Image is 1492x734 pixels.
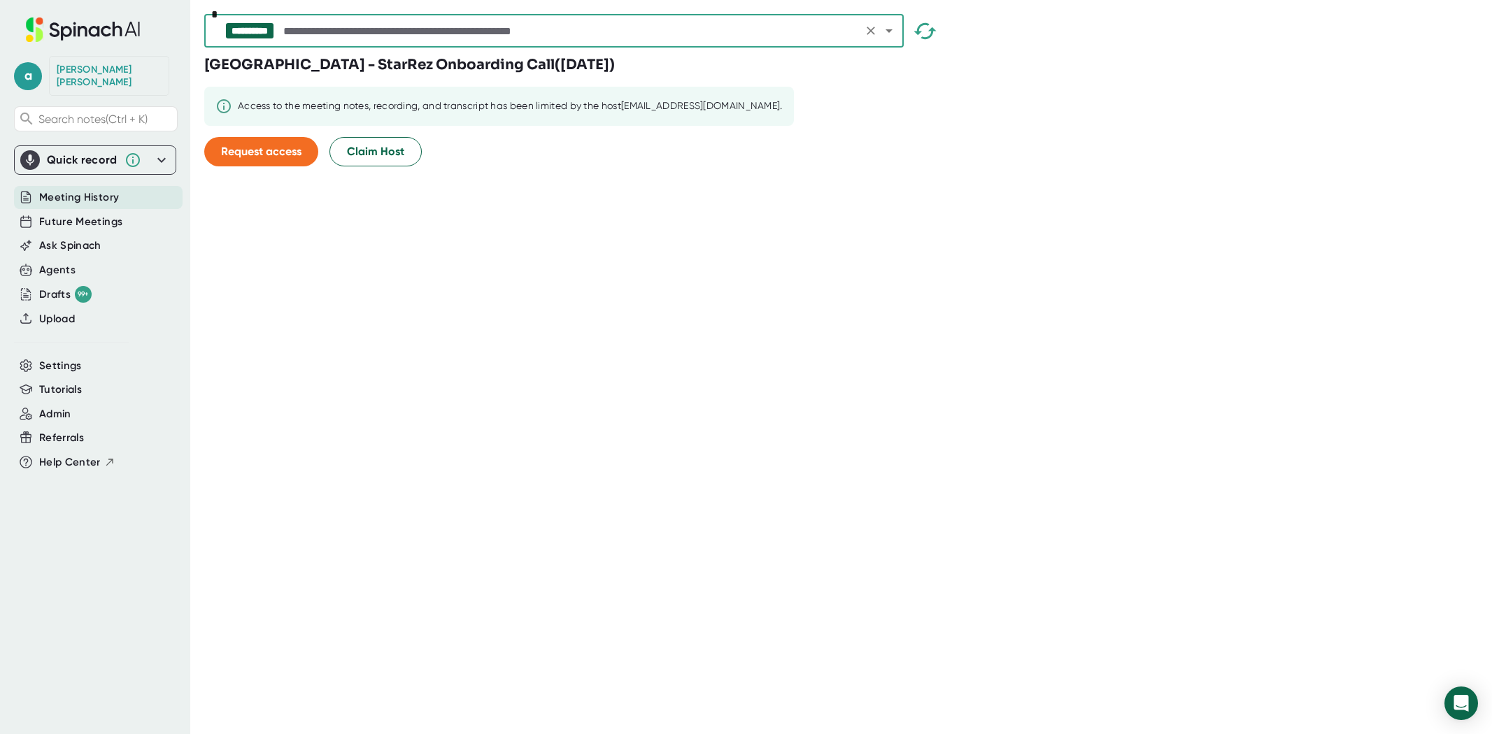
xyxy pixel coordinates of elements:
[39,262,76,278] button: Agents
[39,286,92,303] button: Drafts 99+
[39,358,82,374] button: Settings
[20,146,170,174] div: Quick record
[329,137,422,166] button: Claim Host
[39,406,71,422] button: Admin
[39,311,75,327] button: Upload
[1444,686,1478,720] div: Open Intercom Messenger
[38,113,148,126] span: Search notes (Ctrl + K)
[39,189,119,206] button: Meeting History
[204,55,615,75] h3: [GEOGRAPHIC_DATA] - StarRez Onboarding Call ( [DATE] )
[39,454,101,470] span: Help Center
[347,143,404,160] span: Claim Host
[14,62,42,90] span: a
[39,454,115,470] button: Help Center
[238,100,783,113] div: Access to the meeting notes, recording, and transcript has been limited by the host [EMAIL_ADDRES...
[39,238,101,254] button: Ask Spinach
[861,21,881,41] button: Clear
[47,153,118,167] div: Quick record
[57,64,162,88] div: Anna Strejc
[221,145,301,158] span: Request access
[39,382,82,398] button: Tutorials
[879,21,899,41] button: Open
[39,430,84,446] button: Referrals
[39,286,92,303] div: Drafts
[39,214,122,230] button: Future Meetings
[204,137,318,166] button: Request access
[75,286,92,303] div: 99+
